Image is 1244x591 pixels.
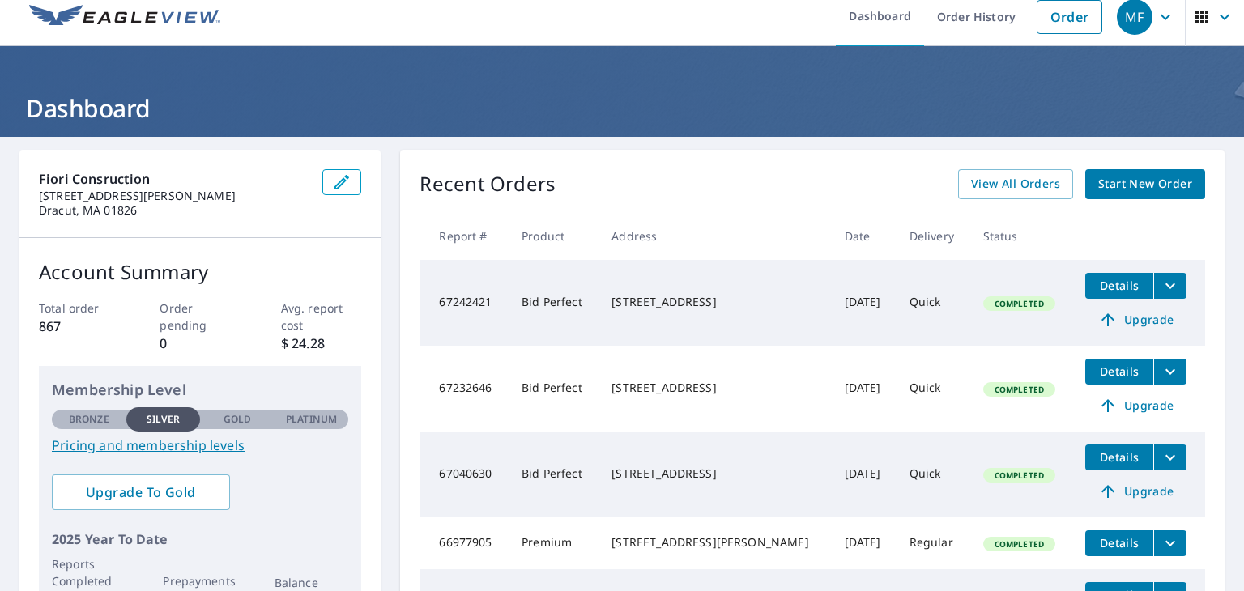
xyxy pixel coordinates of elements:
[1095,449,1144,465] span: Details
[1095,364,1144,379] span: Details
[897,432,970,517] td: Quick
[420,169,556,199] p: Recent Orders
[39,189,309,203] p: [STREET_ADDRESS][PERSON_NAME]
[1153,359,1186,385] button: filesDropdownBtn-67232646
[897,260,970,346] td: Quick
[832,517,897,569] td: [DATE]
[281,300,362,334] p: Avg. report cost
[1153,444,1186,470] button: filesDropdownBtn-67040630
[832,260,897,346] td: [DATE]
[1095,535,1144,551] span: Details
[1085,444,1153,470] button: detailsBtn-67040630
[160,300,241,334] p: Order pending
[1085,478,1186,504] a: Upgrade
[958,169,1073,199] a: View All Orders
[611,534,818,551] div: [STREET_ADDRESS][PERSON_NAME]
[52,474,230,510] a: Upgrade To Gold
[897,346,970,432] td: Quick
[1153,273,1186,299] button: filesDropdownBtn-67242421
[275,574,349,591] p: Balance
[1095,310,1177,330] span: Upgrade
[163,572,237,589] p: Prepayments
[1085,393,1186,419] a: Upgrade
[1085,359,1153,385] button: detailsBtn-67232646
[39,169,309,189] p: Fiori Consruction
[147,412,181,427] p: Silver
[971,174,1060,194] span: View All Orders
[1153,530,1186,556] button: filesDropdownBtn-66977905
[52,529,348,549] p: 2025 Year To Date
[509,260,599,346] td: Bid Perfect
[509,517,599,569] td: Premium
[39,300,120,317] p: Total order
[985,470,1054,481] span: Completed
[65,483,217,501] span: Upgrade To Gold
[611,294,818,310] div: [STREET_ADDRESS]
[420,346,509,432] td: 67232646
[832,346,897,432] td: [DATE]
[39,317,120,336] p: 867
[420,260,509,346] td: 67242421
[1085,169,1205,199] a: Start New Order
[832,432,897,517] td: [DATE]
[985,298,1054,309] span: Completed
[39,203,309,218] p: Dracut, MA 01826
[1085,307,1186,333] a: Upgrade
[509,432,599,517] td: Bid Perfect
[29,5,220,29] img: EV Logo
[1085,273,1153,299] button: detailsBtn-67242421
[281,334,362,353] p: $ 24.28
[1095,278,1144,293] span: Details
[970,212,1073,260] th: Status
[160,334,241,353] p: 0
[611,466,818,482] div: [STREET_ADDRESS]
[52,379,348,401] p: Membership Level
[1085,530,1153,556] button: detailsBtn-66977905
[897,212,970,260] th: Delivery
[832,212,897,260] th: Date
[985,538,1054,550] span: Completed
[69,412,109,427] p: Bronze
[52,555,126,589] p: Reports Completed
[1098,174,1192,194] span: Start New Order
[1095,396,1177,415] span: Upgrade
[52,436,348,455] a: Pricing and membership levels
[509,346,599,432] td: Bid Perfect
[509,212,599,260] th: Product
[19,91,1225,125] h1: Dashboard
[420,432,509,517] td: 67040630
[420,212,509,260] th: Report #
[420,517,509,569] td: 66977905
[1095,482,1177,501] span: Upgrade
[286,412,337,427] p: Platinum
[224,412,251,427] p: Gold
[611,380,818,396] div: [STREET_ADDRESS]
[39,257,361,287] p: Account Summary
[897,517,970,569] td: Regular
[599,212,831,260] th: Address
[985,384,1054,395] span: Completed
